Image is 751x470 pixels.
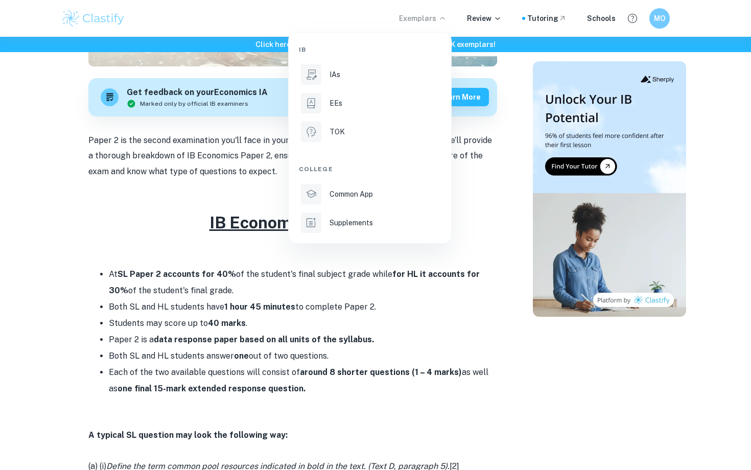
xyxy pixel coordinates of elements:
[299,165,333,174] span: College
[330,98,342,109] p: EEs
[299,210,441,235] a: Supplements
[299,45,306,54] span: IB
[299,120,441,144] a: TOK
[299,91,441,115] a: EEs
[299,182,441,206] a: Common App
[330,126,345,137] p: TOK
[299,62,441,87] a: IAs
[330,69,340,80] p: IAs
[330,217,373,228] p: Supplements
[330,189,373,200] p: Common App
